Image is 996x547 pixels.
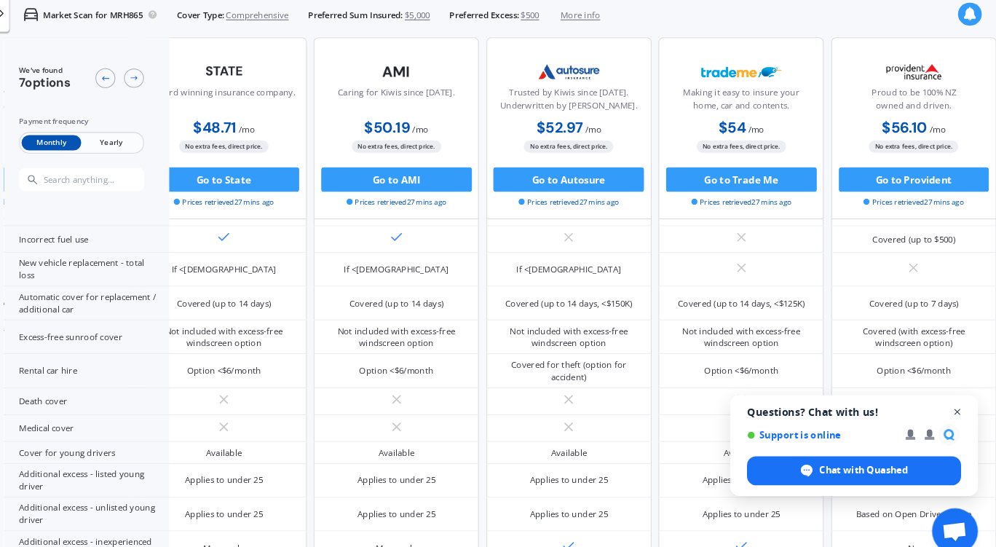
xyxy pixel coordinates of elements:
[353,164,497,187] button: Go to AMI
[705,192,801,202] span: Prices retrieved 27 mins ago
[933,122,948,133] span: / mo
[51,446,208,479] div: Additional excess - listed young driver
[432,13,456,25] span: $5,000
[543,13,561,25] span: $500
[552,488,626,500] div: Applies to under 25
[882,352,952,363] div: Option <$6/month
[874,288,960,299] div: Covered (up to 7 days)
[759,414,899,425] span: Support is online
[66,76,115,92] span: 7 options
[405,521,444,532] div: May apply
[222,58,299,86] img: State-text-1.webp
[874,139,960,150] span: No extra fees, direct price.
[546,139,631,150] span: No extra fees, direct price.
[89,13,183,25] p: Market Scan for MRH865
[216,13,261,25] span: Cover Type:
[51,278,208,310] div: Automatic cover for replacement / additional car
[274,122,290,133] span: / mo
[394,117,438,135] b: $50.19
[210,255,310,267] div: If <[DEMOGRAPHIC_DATA]
[681,164,825,187] button: Go to Trade Me
[51,374,208,400] div: Death cover
[341,13,431,25] span: Preferred Sum Insured:
[380,288,470,299] div: Covered (up to 14 days)
[224,456,298,468] div: Applies to under 25
[846,164,989,187] button: Go to Provident
[241,521,280,532] div: May apply
[604,122,620,133] span: / mo
[243,430,277,441] div: Available
[440,122,455,133] span: / mo
[759,439,963,467] div: Chat with Quashed
[718,352,788,363] div: Option <$6/month
[519,346,659,369] div: Covered for theft (option for accident)
[408,430,442,441] div: Available
[529,288,649,299] div: Covered (up to 14 days, <$150K)
[684,314,823,337] div: Not included with excess-free windscreen option
[878,227,957,238] div: Covered (up to $500)
[51,220,208,245] div: Incorrect fuel use
[51,245,208,278] div: New vehicle replacement - total loss
[51,342,208,374] div: Rental car hire
[387,488,462,500] div: Applies to under 25
[87,170,207,181] input: Search anything...
[935,489,979,532] div: Open chat
[51,310,208,342] div: Excess-free sunroof cover
[521,87,657,116] div: Trusted by Kiwis since [DATE]. Underwritten by [PERSON_NAME].
[189,164,332,187] button: Go to State
[541,192,636,202] span: Prices retrieved 27 mins ago
[390,352,460,363] div: Option <$6/month
[581,13,619,25] span: More info
[225,352,296,363] div: Option <$6/month
[375,255,475,267] div: If <[DEMOGRAPHIC_DATA]
[216,288,305,299] div: Covered (up to 14 days)
[828,446,912,459] span: Chat with Quashed
[517,164,660,187] button: Go to Autosure
[736,430,770,441] div: Available
[550,58,628,87] img: Autosure.webp
[191,314,331,337] div: Not included with excess-free windscreen option
[692,288,813,299] div: Covered (up to 14 days, <$125K)
[66,114,184,126] div: Payment frequency
[51,479,208,511] div: Additional excess - unlisted young driver
[715,58,792,87] img: Trademe.webp
[950,388,968,406] span: Close chat
[759,122,775,133] span: / mo
[218,139,303,150] span: No extra fees, direct price.
[716,488,790,500] div: Applies to under 25
[759,391,963,403] span: Questions? Chat with us!
[519,314,659,337] div: Not included with excess-free windscreen option
[231,117,272,135] b: $48.71
[13,448,31,465] img: 5095107cfa1e8540c3433dc96bbf9b01
[552,456,626,468] div: Applies to under 25
[224,488,298,500] div: Applies to under 25
[887,117,930,135] b: $56.10
[382,139,467,150] span: No extra fees, direct price.
[572,430,606,441] div: Available
[847,314,987,337] div: Covered (with excess-free windscreen option)
[731,117,757,135] b: $54
[70,12,84,25] img: car.f15378c7a67c060ca3f3.svg
[539,255,639,267] div: If <[DEMOGRAPHIC_DATA]
[125,133,181,149] span: Yearly
[213,192,308,202] span: Prices retrieved 27 mins ago
[684,87,821,116] div: Making it easy to insure your home, car and contents.
[879,58,956,87] img: Provident.png
[558,117,602,135] b: $52.97
[68,133,125,149] span: Monthly
[263,13,323,25] span: Comprehensive
[862,488,972,500] div: Based on Open Driver Range
[51,511,208,543] div: Additional excess - inexperienced driver
[192,87,328,116] div: Award winning insurance company.
[912,521,922,532] div: No
[66,67,115,77] span: We've found
[711,139,796,150] span: No extra fees, direct price.
[387,456,462,468] div: Applies to under 25
[377,192,473,202] span: Prices retrieved 27 mins ago
[386,58,463,87] img: AMI-text-1.webp
[869,192,965,202] span: Prices retrieved 27 mins ago
[51,425,208,446] div: Cover for young drivers
[475,13,542,25] span: Preferred Excess:
[716,456,790,468] div: Applies to under 25
[355,314,494,337] div: Not included with excess-free windscreen option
